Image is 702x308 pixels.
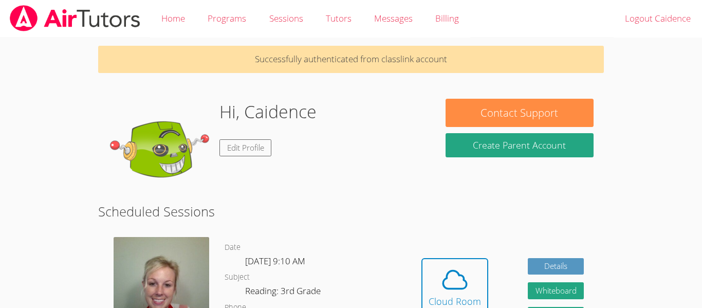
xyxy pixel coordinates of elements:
[219,99,317,125] h1: Hi, Caidence
[446,99,594,127] button: Contact Support
[528,258,584,275] a: Details
[245,255,305,267] span: [DATE] 9:10 AM
[98,202,604,221] h2: Scheduled Sessions
[98,46,604,73] p: Successfully authenticated from classlink account
[9,5,141,31] img: airtutors_banner-c4298cdbf04f3fff15de1276eac7730deb9818008684d7c2e4769d2f7ddbe033.png
[374,12,413,24] span: Messages
[225,271,250,284] dt: Subject
[446,133,594,157] button: Create Parent Account
[245,284,323,301] dd: Reading: 3rd Grade
[528,282,584,299] button: Whiteboard
[219,139,272,156] a: Edit Profile
[225,241,241,254] dt: Date
[108,99,211,202] img: default.png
